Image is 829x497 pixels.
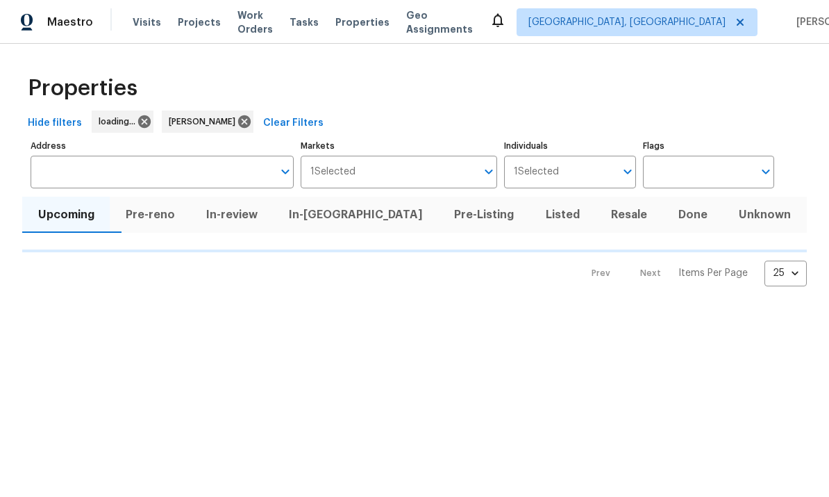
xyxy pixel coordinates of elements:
button: Clear Filters [258,111,329,136]
button: Open [756,162,776,181]
button: Open [276,162,295,181]
span: Clear Filters [263,115,324,132]
span: loading... [99,115,141,129]
span: Properties [335,15,390,29]
span: Resale [603,205,654,225]
span: Properties [28,81,137,95]
label: Individuals [504,142,635,150]
span: 1 Selected [310,166,355,178]
label: Markets [301,142,498,150]
span: In-review [199,205,265,225]
span: Maestro [47,15,93,29]
div: [PERSON_NAME] [162,111,253,133]
span: Pre-reno [118,205,182,225]
span: Upcoming [31,205,101,225]
span: Pre-Listing [447,205,521,225]
span: Done [671,205,715,225]
span: Visits [133,15,161,29]
span: Tasks [290,17,319,27]
span: Work Orders [237,8,273,36]
span: In-[GEOGRAPHIC_DATA] [282,205,430,225]
label: Flags [643,142,774,150]
button: Open [618,162,637,181]
label: Address [31,142,294,150]
button: Hide filters [22,111,87,136]
span: Listed [538,205,587,225]
button: Open [479,162,499,181]
nav: Pagination Navigation [578,261,807,286]
span: [PERSON_NAME] [169,115,241,129]
span: 1 Selected [514,166,559,178]
p: Items Per Page [678,266,748,280]
div: 25 [764,255,807,291]
div: loading... [92,111,153,133]
span: [GEOGRAPHIC_DATA], [GEOGRAPHIC_DATA] [528,15,726,29]
span: Hide filters [28,115,82,132]
span: Projects [178,15,221,29]
span: Unknown [732,205,798,225]
span: Geo Assignments [406,8,473,36]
